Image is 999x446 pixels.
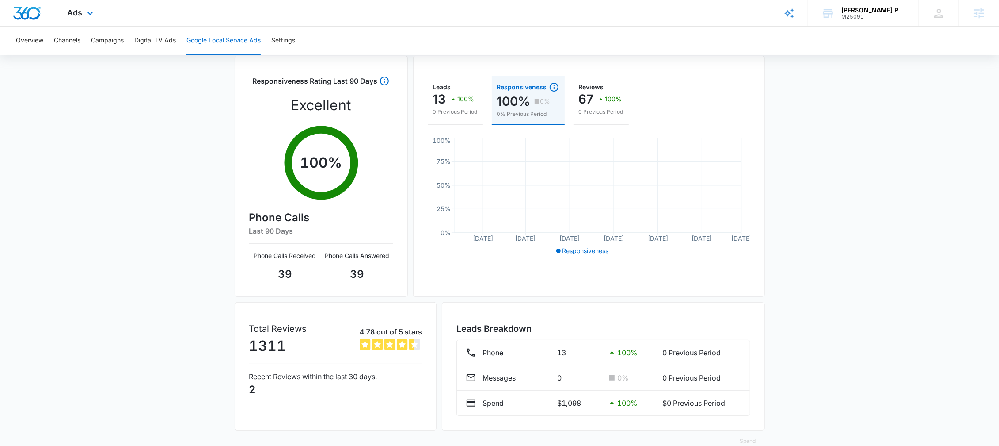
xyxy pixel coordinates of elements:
p: 0 Previous Period [662,373,741,383]
p: 39 [321,266,393,282]
p: 100% [605,96,622,102]
p: 0 Previous Period [579,108,623,116]
p: 67 [579,92,594,106]
p: 100 % [617,347,638,358]
p: 39 [249,266,321,282]
h4: Phone Calls [249,210,393,226]
p: Total Reviews [249,322,307,335]
p: 0 Previous Period [433,108,478,116]
h3: Responsiveness Rating Last 90 Days [252,76,377,91]
p: Phone [482,347,503,358]
tspan: [DATE] [604,235,624,242]
p: Phone Calls Answered [321,251,393,260]
p: Messages [482,373,516,383]
p: 0 [558,373,600,383]
div: Responsiveness [497,82,559,92]
tspan: 50% [436,181,450,189]
p: 13 [558,347,600,358]
p: Spend [482,398,504,408]
button: Settings [271,27,295,55]
p: 2 [249,382,422,398]
p: 0 Previous Period [662,347,741,358]
button: Campaigns [91,27,124,55]
tspan: 25% [436,205,450,212]
p: 100% [458,96,475,102]
span: Responsiveness [562,247,609,254]
tspan: 0% [440,229,450,236]
tspan: [DATE] [473,235,493,242]
tspan: 75% [436,158,450,165]
p: 100 % [617,398,638,408]
button: Google Local Service Ads [186,27,261,55]
button: Digital TV Ads [134,27,176,55]
p: 4.78 out of 5 stars [360,327,422,337]
p: 0 % [617,373,629,383]
tspan: [DATE] [647,235,668,242]
p: 0% Previous Period [497,110,559,118]
p: 100% [497,94,531,108]
p: Recent Reviews within the last 30 days. [249,371,422,382]
h6: Last 90 Days [249,226,393,236]
tspan: [DATE] [731,235,752,242]
p: 1311 [249,335,307,357]
button: Channels [54,27,80,55]
tspan: 100% [432,137,450,144]
p: Phone Calls Received [249,251,321,260]
div: account name [841,7,906,14]
tspan: [DATE] [515,235,536,242]
h3: Leads Breakdown [456,322,750,335]
p: 100 % [300,152,342,173]
p: $1,098 [558,398,600,408]
div: Reviews [579,84,623,90]
p: 0% [540,98,551,104]
tspan: [DATE] [691,235,712,242]
button: Overview [16,27,43,55]
p: Excellent [291,95,351,116]
tspan: [DATE] [559,235,580,242]
span: Ads [68,8,83,17]
p: $0 Previous Period [662,398,741,408]
p: 13 [433,92,446,106]
div: Leads [433,84,478,90]
div: account id [841,14,906,20]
